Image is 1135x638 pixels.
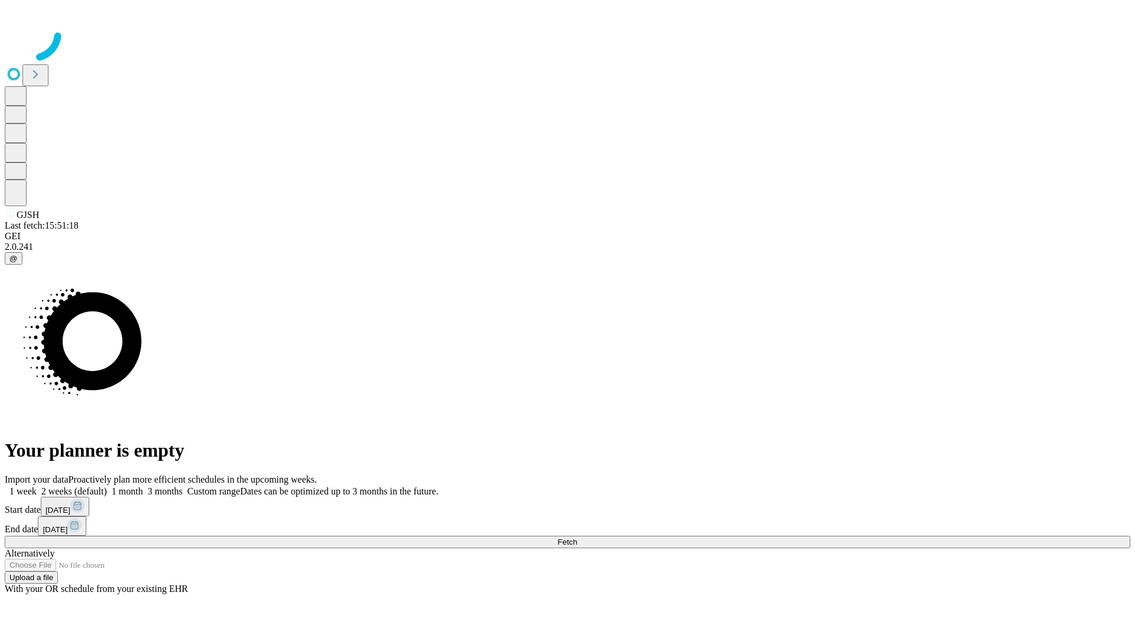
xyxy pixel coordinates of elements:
[5,231,1130,242] div: GEI
[9,254,18,263] span: @
[112,486,143,496] span: 1 month
[148,486,183,496] span: 3 months
[41,497,89,516] button: [DATE]
[5,548,54,558] span: Alternatively
[187,486,240,496] span: Custom range
[5,440,1130,461] h1: Your planner is empty
[17,210,39,220] span: GJSH
[5,252,22,265] button: @
[5,220,79,230] span: Last fetch: 15:51:18
[5,242,1130,252] div: 2.0.241
[5,584,188,594] span: With your OR schedule from your existing EHR
[41,486,107,496] span: 2 weeks (default)
[9,486,37,496] span: 1 week
[5,516,1130,536] div: End date
[240,486,438,496] span: Dates can be optimized up to 3 months in the future.
[5,497,1130,516] div: Start date
[38,516,86,536] button: [DATE]
[43,525,67,534] span: [DATE]
[69,474,317,484] span: Proactively plan more efficient schedules in the upcoming weeks.
[557,538,577,546] span: Fetch
[5,536,1130,548] button: Fetch
[5,474,69,484] span: Import your data
[5,571,58,584] button: Upload a file
[46,506,70,515] span: [DATE]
